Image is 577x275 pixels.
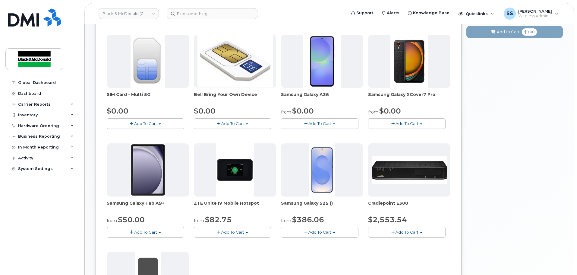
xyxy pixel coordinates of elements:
button: Add To Cart [368,227,446,238]
div: Cradlepoint E300 [368,200,450,212]
span: $0.00 [379,107,401,115]
span: Add To Cart [308,230,331,235]
button: Add To Cart [194,118,271,129]
span: Add To Cart [221,230,244,235]
a: Black & McDonald (0549489506) [99,8,159,19]
img: phone23268.JPG [216,143,254,197]
span: $0.00 [107,107,128,115]
img: 00D627D4-43E9-49B7-A367-2C99342E128C.jpg [131,35,165,88]
span: $82.75 [205,215,232,224]
button: Add To Cart [107,118,184,129]
span: Add To Cart [134,121,157,126]
a: Support [347,7,377,19]
button: Add To Cart [368,118,446,129]
span: [PERSON_NAME] [518,9,552,14]
span: Add To Cart [396,121,418,126]
div: Samsung Galaxy XCover7 Pro [368,91,450,104]
span: $0.00 [292,107,314,115]
span: Knowledge Base [413,10,449,16]
div: ZTE Unite IV Mobile Hotspot [194,200,276,212]
button: Add To Cart [107,227,184,238]
button: Add To Cart [281,227,358,238]
span: Add To Cart [308,121,331,126]
a: Knowledge Base [404,7,454,19]
button: Add to Cart $0.00 [466,26,563,38]
div: Quicklinks [454,8,498,20]
img: phone23879.JPG [390,35,428,88]
img: phone23886.JPG [303,35,341,88]
span: Add to Cart [497,29,519,35]
small: from [107,218,117,223]
span: SS [506,10,513,17]
small: from [281,218,291,223]
button: Add To Cart [194,227,271,238]
span: Alerts [387,10,399,16]
div: Samsung Galaxy A36 [281,91,363,104]
img: phone23274.JPG [197,35,273,88]
span: $0.00 [522,28,537,36]
small: from [368,109,378,115]
img: phone23817.JPG [309,143,335,197]
span: $0.00 [194,107,216,115]
small: from [281,109,291,115]
span: Add To Cart [396,230,418,235]
img: phone23700.JPG [372,156,447,184]
div: Bell Bring Your Own Device [194,91,276,104]
input: Find something... [167,8,258,19]
span: $2,553.54 [368,215,407,224]
img: phone23884.JPG [131,143,165,197]
span: Support [356,10,373,16]
div: Samsung Galaxy S25 () [281,200,363,212]
div: Samantha Shandera [500,8,563,20]
span: Quicklinks [466,11,488,16]
span: Add To Cart [221,121,244,126]
span: $50.00 [118,215,145,224]
div: SIM Card - Multi 5G [107,91,189,104]
div: Samsung Galaxy Tab A9+ [107,200,189,212]
small: from [194,218,204,223]
a: Alerts [377,7,404,19]
span: Wireless Admin [518,14,552,18]
span: $386.06 [292,215,324,224]
button: Add To Cart [281,118,358,129]
span: Add To Cart [134,230,157,235]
